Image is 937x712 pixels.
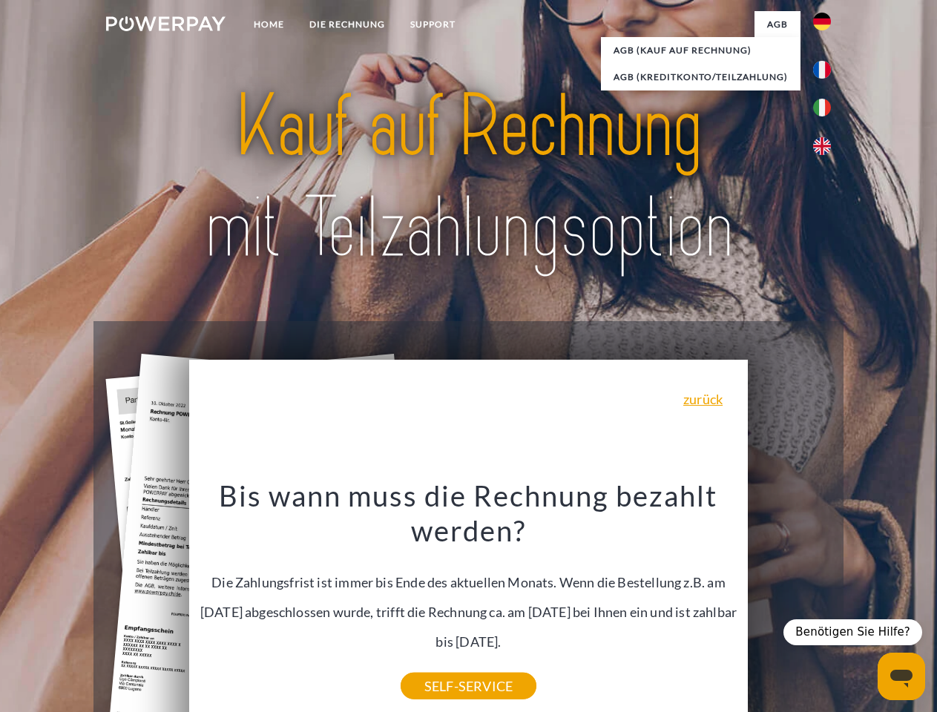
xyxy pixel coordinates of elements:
[754,11,800,38] a: agb
[142,71,795,284] img: title-powerpay_de.svg
[683,392,723,406] a: zurück
[601,64,800,90] a: AGB (Kreditkonto/Teilzahlung)
[198,478,740,686] div: Die Zahlungsfrist ist immer bis Ende des aktuellen Monats. Wenn die Bestellung z.B. am [DATE] abg...
[813,137,831,155] img: en
[297,11,398,38] a: DIE RECHNUNG
[813,99,831,116] img: it
[813,61,831,79] img: fr
[783,619,922,645] div: Benötigen Sie Hilfe?
[601,37,800,64] a: AGB (Kauf auf Rechnung)
[813,13,831,30] img: de
[401,673,536,699] a: SELF-SERVICE
[878,653,925,700] iframe: Schaltfläche zum Öffnen des Messaging-Fensters; Konversation läuft
[106,16,226,31] img: logo-powerpay-white.svg
[398,11,468,38] a: SUPPORT
[241,11,297,38] a: Home
[198,478,740,549] h3: Bis wann muss die Rechnung bezahlt werden?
